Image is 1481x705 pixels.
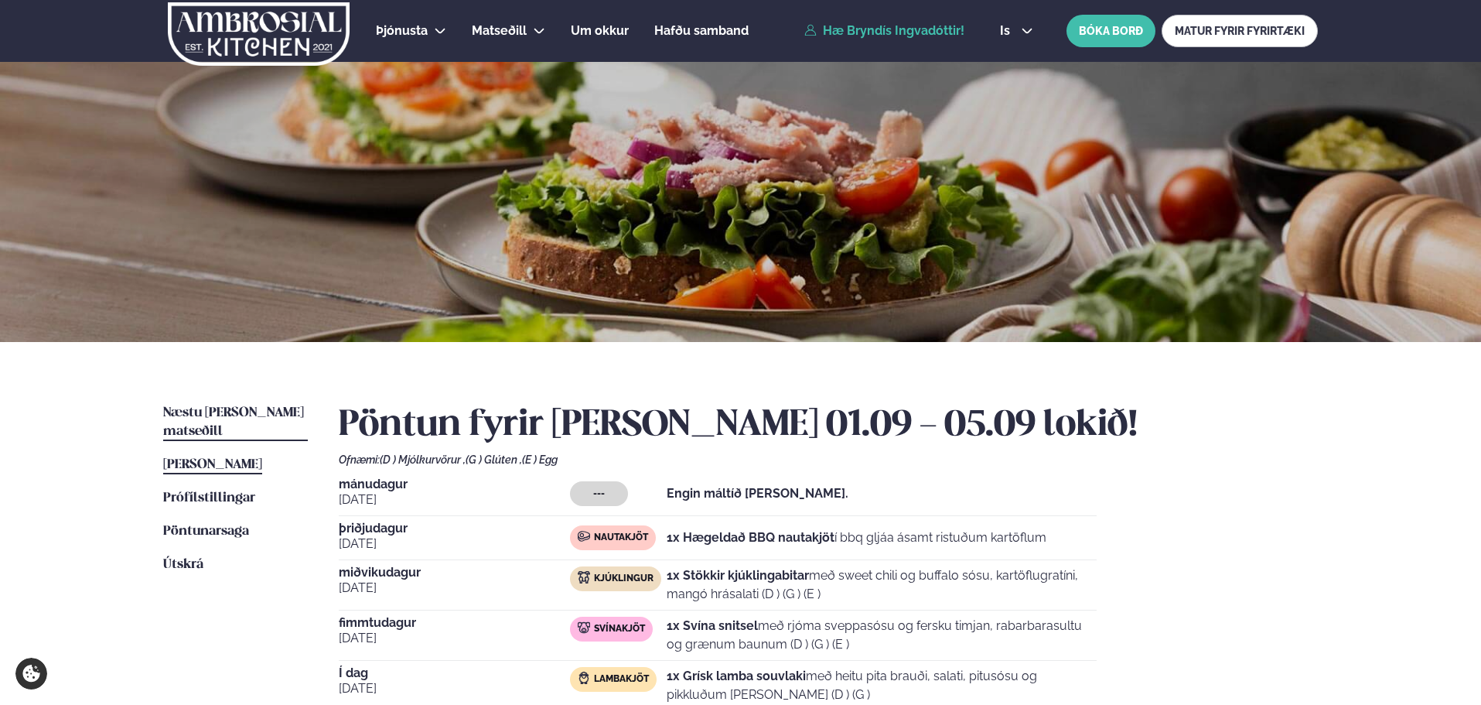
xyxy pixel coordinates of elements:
a: [PERSON_NAME] [163,456,262,474]
span: [DATE] [339,629,570,648]
span: Útskrá [163,558,203,571]
strong: 1x Hægeldað BBQ nautakjöt [667,530,834,545]
span: Um okkur [571,23,629,38]
span: is [1000,25,1015,37]
span: mánudagur [339,478,570,491]
span: Matseðill [472,23,527,38]
span: Hafðu samband [654,23,749,38]
img: logo [166,2,351,66]
span: [DATE] [339,491,570,509]
a: Um okkur [571,22,629,40]
button: BÓKA BORÐ [1066,15,1155,47]
a: Hæ Bryndís Ingvadóttir! [804,24,964,38]
span: miðvikudagur [339,566,570,579]
span: Lambakjöt [594,673,649,686]
span: --- [593,488,605,500]
h2: Pöntun fyrir [PERSON_NAME] 01.09 - 05.09 lokið! [339,404,1318,447]
strong: 1x Stökkir kjúklingabitar [667,568,809,583]
span: [DATE] [339,579,570,597]
button: is [988,25,1046,37]
span: [PERSON_NAME] [163,458,262,471]
span: Nautakjöt [594,532,648,544]
a: Matseðill [472,22,527,40]
a: MATUR FYRIR FYRIRTÆKI [1162,15,1318,47]
a: Þjónusta [376,22,428,40]
span: (D ) Mjólkurvörur , [380,453,466,466]
span: Þjónusta [376,23,428,38]
strong: 1x Grísk lamba souvlaki [667,669,806,683]
a: Cookie settings [15,658,47,690]
span: (G ) Glúten , [466,453,522,466]
span: (E ) Egg [522,453,558,466]
img: chicken.svg [578,571,590,584]
p: með rjóma sveppasósu og fersku timjan, rabarbarasultu og grænum baunum (D ) (G ) (E ) [667,617,1097,654]
span: [DATE] [339,535,570,553]
a: Pöntunarsaga [163,522,249,541]
span: fimmtudagur [339,617,570,629]
p: í bbq gljáa ásamt ristuðum kartöflum [667,529,1046,547]
span: Í dag [339,667,570,679]
span: [DATE] [339,679,570,698]
strong: Engin máltíð [PERSON_NAME]. [667,486,848,501]
span: þriðjudagur [339,522,570,535]
img: pork.svg [578,621,590,634]
p: með heitu pita brauði, salati, pitusósu og pikkluðum [PERSON_NAME] (D ) (G ) [667,667,1097,704]
strong: 1x Svína snitsel [667,618,758,633]
a: Útskrá [163,556,203,574]
span: Svínakjöt [594,623,645,635]
img: beef.svg [578,530,590,542]
span: Prófílstillingar [163,491,255,505]
img: Lamb.svg [578,672,590,684]
a: Prófílstillingar [163,489,255,508]
span: Pöntunarsaga [163,525,249,538]
p: með sweet chili og buffalo sósu, kartöflugratíni, mangó hrásalati (D ) (G ) (E ) [667,566,1097,604]
span: Næstu [PERSON_NAME] matseðill [163,406,304,438]
span: Kjúklingur [594,573,653,585]
div: Ofnæmi: [339,453,1318,466]
a: Hafðu samband [654,22,749,40]
a: Næstu [PERSON_NAME] matseðill [163,404,308,441]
